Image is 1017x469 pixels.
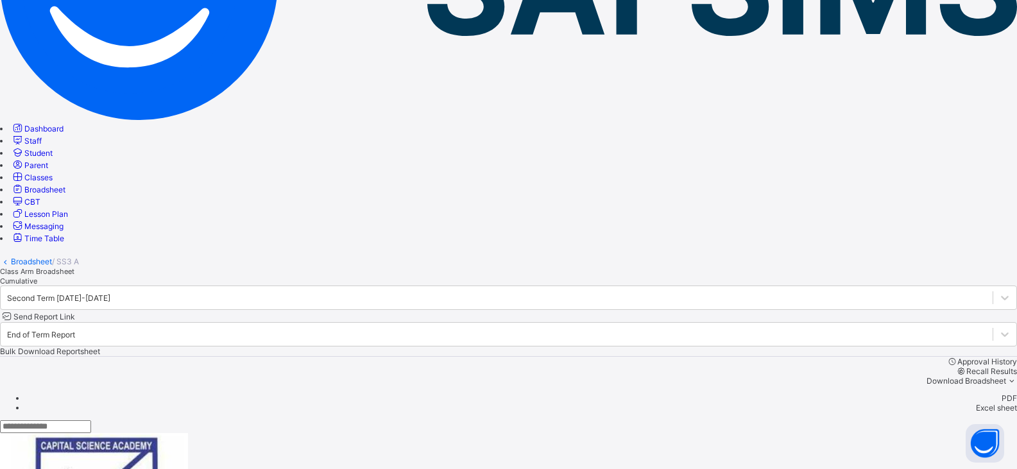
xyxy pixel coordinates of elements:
[11,124,64,133] a: Dashboard
[11,148,53,158] a: Student
[7,330,75,339] div: End of Term Report
[24,148,53,158] span: Student
[966,366,1017,376] span: Recall Results
[7,293,110,303] div: Second Term [DATE]-[DATE]
[26,403,1017,413] li: dropdown-list-item-text-1
[24,234,64,243] span: Time Table
[24,185,65,194] span: Broadsheet
[966,424,1004,463] button: Open asap
[11,234,64,243] a: Time Table
[24,209,68,219] span: Lesson Plan
[11,173,53,182] a: Classes
[927,376,1006,386] span: Download Broadsheet
[24,160,48,170] span: Parent
[13,312,75,321] span: Send Report Link
[52,257,79,266] span: / SS3 A
[24,221,64,231] span: Messaging
[957,357,1017,366] span: Approval History
[11,209,68,219] a: Lesson Plan
[11,160,48,170] a: Parent
[24,136,42,146] span: Staff
[11,197,40,207] a: CBT
[24,124,64,133] span: Dashboard
[11,185,65,194] a: Broadsheet
[24,173,53,182] span: Classes
[11,221,64,231] a: Messaging
[11,136,42,146] a: Staff
[11,257,52,266] a: Broadsheet
[26,393,1017,403] li: dropdown-list-item-text-0
[24,197,40,207] span: CBT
